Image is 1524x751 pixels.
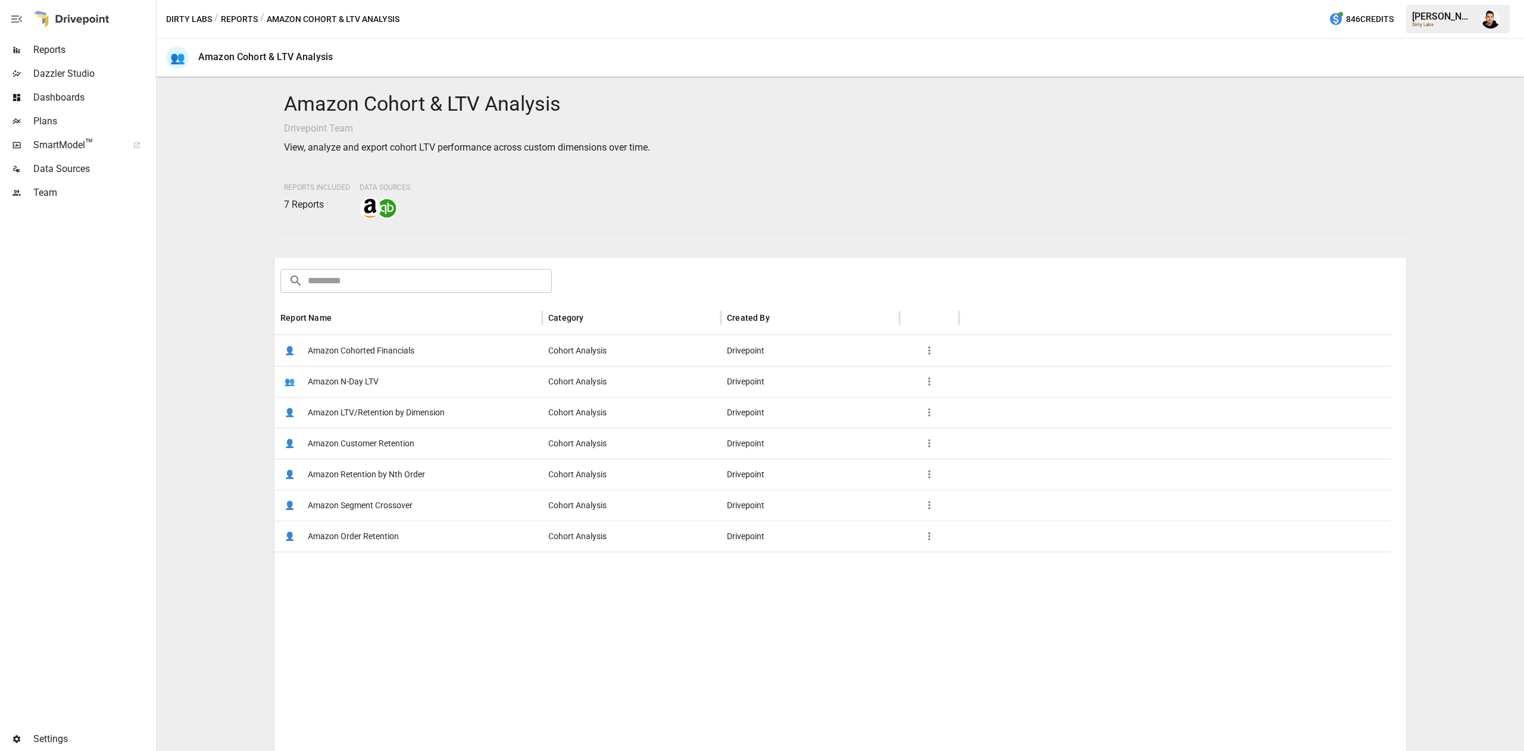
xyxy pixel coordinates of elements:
[1481,10,1500,29] img: Francisco Sanchez
[542,521,721,552] div: Cohort Analysis
[1474,2,1507,36] button: Francisco Sanchez
[308,428,414,459] span: Amazon Customer Retention
[33,114,154,129] span: Plans
[361,199,380,218] img: amazon
[280,313,332,323] div: Report Name
[280,403,298,421] span: 👤
[260,12,264,27] div: /
[284,183,350,192] span: Reports Included
[542,490,721,521] div: Cohort Analysis
[308,459,425,490] span: Amazon Retention by Nth Order
[1412,11,1474,22] div: [PERSON_NAME]
[308,336,414,366] span: Amazon Cohorted Financials
[721,459,900,490] div: Drivepoint
[333,309,349,326] button: Sort
[721,521,900,552] div: Drivepoint
[166,46,189,69] div: 👥
[308,367,379,397] span: Amazon N-Day LTV
[721,366,900,397] div: Drivepoint
[542,428,721,459] div: Cohort Analysis
[542,335,721,366] div: Cohort Analysis
[280,465,298,483] span: 👤
[33,162,154,176] span: Data Sources
[221,12,258,27] button: Reports
[721,397,900,428] div: Drivepoint
[1412,22,1474,27] div: Dirty Labs
[377,199,396,218] img: quickbooks
[721,335,900,366] div: Drivepoint
[771,309,788,326] button: Sort
[33,732,154,746] span: Settings
[33,138,120,152] span: SmartModel
[280,496,298,514] span: 👤
[308,398,445,428] span: Amazon LTV/Retention by Dimension
[721,490,900,521] div: Drivepoint
[166,12,212,27] button: Dirty Labs
[721,428,900,459] div: Drivepoint
[308,521,399,552] span: Amazon Order Retention
[284,121,1397,136] p: Drivepoint Team
[548,313,583,323] div: Category
[308,490,413,521] span: Amazon Segment Crossover
[33,67,154,81] span: Dazzler Studio
[284,92,1397,117] h4: Amazon Cohort & LTV Analysis
[85,136,93,151] span: ™
[1324,8,1398,30] button: 846Credits
[542,397,721,428] div: Cohort Analysis
[284,198,350,212] p: 7 Reports
[1346,12,1394,27] span: 846 Credits
[33,43,154,57] span: Reports
[198,51,333,62] div: Amazon Cohort & LTV Analysis
[360,183,410,192] span: Data Sources
[542,459,721,490] div: Cohort Analysis
[214,12,218,27] div: /
[542,366,721,397] div: Cohort Analysis
[585,309,601,326] button: Sort
[280,527,298,545] span: 👤
[280,434,298,452] span: 👤
[280,342,298,359] span: 👤
[33,90,154,105] span: Dashboards
[284,140,1397,155] p: View, analyze and export cohort LTV performance across custom dimensions over time.
[33,186,154,200] span: Team
[727,313,770,323] div: Created By
[280,373,298,390] span: 👥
